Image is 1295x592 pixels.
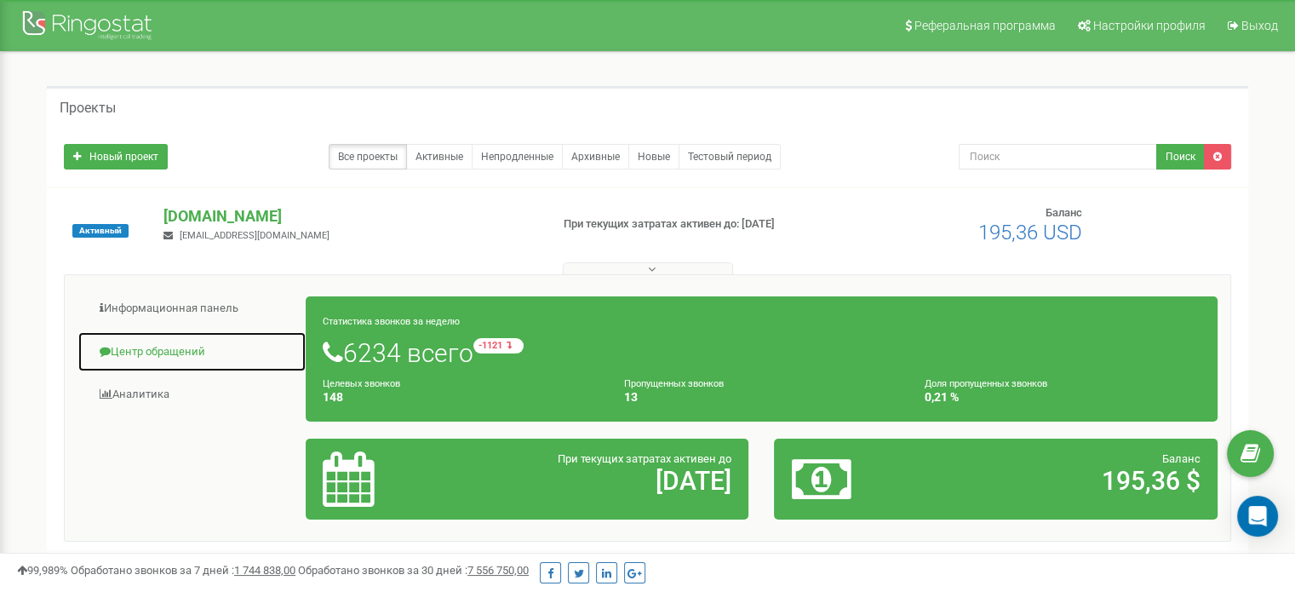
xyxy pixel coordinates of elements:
[925,391,1200,404] h4: 0,21 %
[1237,496,1278,537] div: Open Intercom Messenger
[624,391,900,404] h4: 13
[472,144,563,170] a: Непродленные
[234,564,295,577] u: 1 744 838,00
[959,144,1157,170] input: Поиск
[467,564,529,577] u: 7 556 750,00
[914,19,1056,32] span: Реферальная программа
[77,288,307,330] a: Информационная панель
[64,144,168,170] a: Новый проект
[72,224,129,238] span: Активный
[937,467,1200,495] h2: 195,36 $
[1046,206,1082,219] span: Баланс
[77,374,307,416] a: Аналитика
[1241,19,1278,32] span: Выход
[624,378,724,389] small: Пропущенных звонков
[558,452,731,465] span: При текущих затратах активен до
[679,144,781,170] a: Тестовый период
[180,230,329,241] span: [EMAIL_ADDRESS][DOMAIN_NAME]
[163,205,536,227] p: [DOMAIN_NAME]
[1156,144,1205,170] button: Поиск
[298,564,529,577] span: Обработано звонков за 30 дней :
[323,316,460,327] small: Статистика звонков за неделю
[467,467,731,495] h2: [DATE]
[562,144,629,170] a: Архивные
[1093,19,1206,32] span: Настройки профиля
[17,564,68,577] span: 99,989%
[1162,452,1200,465] span: Баланс
[71,564,295,577] span: Обработано звонков за 7 дней :
[60,101,116,116] h5: Проекты
[978,221,1082,244] span: 195,36 USD
[323,391,599,404] h4: 148
[77,331,307,373] a: Центр обращений
[564,216,836,233] p: При текущих затратах активен до: [DATE]
[323,338,1200,367] h1: 6234 всего
[329,144,407,170] a: Все проекты
[628,144,679,170] a: Новые
[406,144,473,170] a: Активные
[323,378,400,389] small: Целевых звонков
[473,338,524,353] small: -1121
[925,378,1047,389] small: Доля пропущенных звонков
